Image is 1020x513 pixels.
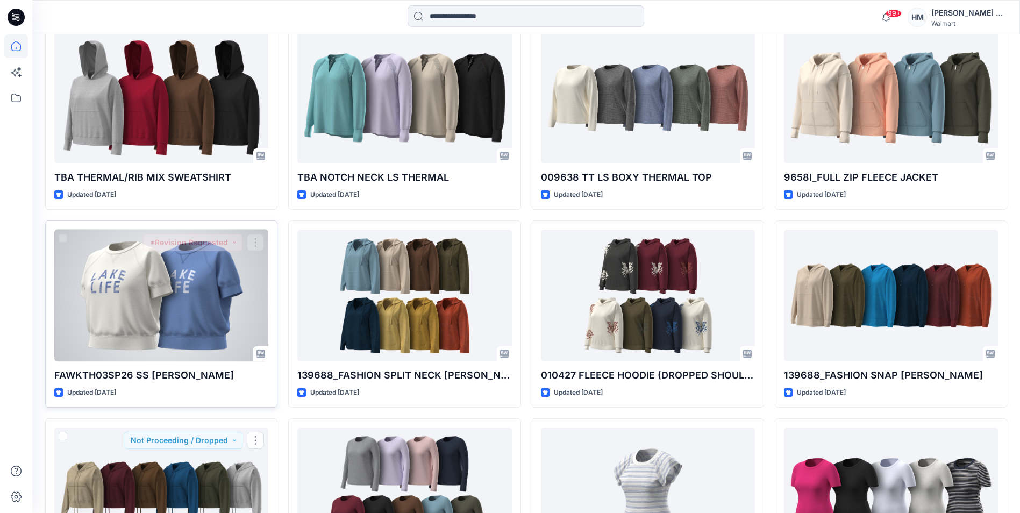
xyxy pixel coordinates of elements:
a: 009638 TT LS BOXY THERMAL TOP [541,32,755,163]
p: 139688_FASHION SNAP [PERSON_NAME] [784,368,998,383]
a: FAWKTH03SP26 SS RAGLAN SWEATSHIRT [54,230,268,361]
div: HM [908,8,927,27]
a: TBA NOTCH NECK LS THERMAL [297,32,511,163]
a: 010427 FLEECE HOODIE (DROPPED SHOULDER) [541,230,755,361]
p: 009638 TT LS BOXY THERMAL TOP [541,170,755,185]
a: TBA THERMAL/RIB MIX SWEATSHIRT [54,32,268,163]
p: Updated [DATE] [310,189,359,201]
span: 99+ [886,9,902,18]
a: 9658I_FULL ZIP FLEECE JACKET [784,32,998,163]
p: 139688_FASHION SPLIT NECK [PERSON_NAME] [297,368,511,383]
div: [PERSON_NAME] Missy Team [931,6,1007,19]
p: Updated [DATE] [797,189,846,201]
p: TBA NOTCH NECK LS THERMAL [297,170,511,185]
p: Updated [DATE] [67,189,116,201]
p: TBA THERMAL/RIB MIX SWEATSHIRT [54,170,268,185]
p: Updated [DATE] [67,387,116,398]
div: Walmart [931,19,1007,27]
p: FAWKTH03SP26 SS [PERSON_NAME] [54,368,268,383]
p: Updated [DATE] [554,387,603,398]
p: Updated [DATE] [310,387,359,398]
p: Updated [DATE] [797,387,846,398]
a: 139688_FASHION SPLIT NECK TERRY SWEATSHIRT [297,230,511,361]
p: Updated [DATE] [554,189,603,201]
a: 139688_FASHION SNAP TERRY SWEATSHIRT [784,230,998,361]
p: 010427 FLEECE HOODIE (DROPPED SHOULDER) [541,368,755,383]
p: 9658I_FULL ZIP FLEECE JACKET [784,170,998,185]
